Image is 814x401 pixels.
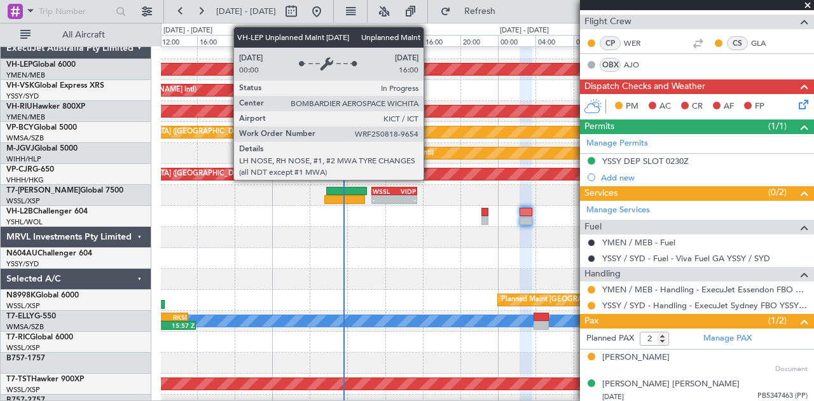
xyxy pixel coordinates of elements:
[755,100,764,113] span: FP
[460,35,498,46] div: 20:00
[500,25,549,36] div: [DATE] - [DATE]
[274,25,323,36] div: [DATE] - [DATE]
[498,35,535,46] div: 00:00
[501,290,651,309] div: Planned Maint [GEOGRAPHIC_DATA] (Seletar)
[373,196,394,203] div: -
[160,35,197,46] div: 12:00
[394,187,416,195] div: VIDP
[6,196,40,206] a: WSSL/XSP
[14,25,138,45] button: All Aircraft
[6,301,40,311] a: WSSL/XSP
[602,351,670,364] div: [PERSON_NAME]
[6,259,39,269] a: YSSY/SYD
[235,35,272,46] div: 20:00
[6,175,44,185] a: VHHH/HKG
[272,35,310,46] div: 00:00
[602,237,675,248] a: YMEN / MEB - Fuel
[6,133,44,143] a: WMSA/SZB
[6,292,79,299] a: N8998KGlobal 6000
[6,208,33,215] span: VH-L2B
[6,187,80,194] span: T7-[PERSON_NAME]
[602,284,808,295] a: YMEN / MEB - Handling - ExecuJet Essendon FBO YMEN / MEB
[6,376,84,383] a: T7-TSTHawker 900XP
[6,145,78,153] a: M-JGVJGlobal 5000
[453,7,507,16] span: Refresh
[6,61,32,69] span: VH-LEP
[6,82,104,90] a: VH-VSKGlobal Express XRS
[6,61,76,69] a: VH-LEPGlobal 6000
[768,186,787,199] span: (0/2)
[584,220,602,234] span: Fuel
[6,355,32,362] span: B757-1
[6,82,34,90] span: VH-VSK
[6,166,54,173] a: VP-CJRG-650
[768,119,787,133] span: (1/1)
[6,124,77,132] a: VP-BCYGlobal 5000
[149,313,186,321] div: RKSI
[692,100,703,113] span: CR
[601,172,808,183] div: Add new
[157,322,195,329] div: 15:57 Z
[6,124,34,132] span: VP-BCY
[6,250,92,257] a: N604AUChallenger 604
[310,35,347,46] div: 04:00
[6,208,88,215] a: VH-L2BChallenger 604
[586,137,648,150] a: Manage Permits
[751,37,780,49] a: GLA
[6,103,32,111] span: VH-RIU
[6,103,85,111] a: VH-RIUHawker 800XP
[584,314,598,329] span: Pax
[600,58,621,72] div: OBX
[600,36,621,50] div: CP
[6,187,123,194] a: T7-[PERSON_NAME]Global 7500
[6,145,34,153] span: M-JGVJ
[347,35,385,46] div: 08:00
[584,79,705,94] span: Dispatch Checks and Weather
[535,35,573,46] div: 04:00
[574,35,611,46] div: 08:00
[584,186,617,201] span: Services
[727,36,748,50] div: CS
[33,31,134,39] span: All Aircraft
[584,267,621,282] span: Handling
[6,71,45,80] a: YMEN/MEB
[423,35,460,46] div: 16:00
[659,100,671,113] span: AC
[6,334,73,341] a: T7-RICGlobal 6000
[768,314,787,327] span: (1/2)
[6,313,56,320] a: T7-ELLYG-550
[6,217,43,227] a: YSHL/WOL
[602,156,689,167] div: YSSY DEP SLOT 0230Z
[724,100,734,113] span: AF
[602,378,740,391] div: [PERSON_NAME] [PERSON_NAME]
[216,6,276,17] span: [DATE] - [DATE]
[394,196,416,203] div: -
[602,300,808,311] a: YSSY / SYD - Handling - ExecuJet Sydney FBO YSSY / SYD
[434,1,511,22] button: Refresh
[6,334,30,341] span: T7-RIC
[586,332,634,345] label: Planned PAX
[703,332,752,345] a: Manage PAX
[626,100,638,113] span: PM
[6,313,34,320] span: T7-ELLY
[6,385,40,395] a: WSSL/XSP
[163,25,212,36] div: [DATE] - [DATE]
[624,59,652,71] a: AJO
[6,92,39,101] a: YSSY/SYD
[6,355,45,362] a: B757-1757
[6,343,40,353] a: WSSL/XSP
[775,364,808,375] span: Document
[373,187,394,195] div: WSSL
[584,119,614,134] span: Permits
[6,292,36,299] span: N8998K
[6,376,31,383] span: T7-TST
[6,154,41,164] a: WIHH/HLP
[197,35,235,46] div: 16:00
[6,250,38,257] span: N604AU
[586,204,650,217] a: Manage Services
[385,35,423,46] div: 12:00
[39,2,112,21] input: Trip Number
[6,322,44,332] a: WMSA/SZB
[6,112,45,122] a: YMEN/MEB
[584,15,631,29] span: Flight Crew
